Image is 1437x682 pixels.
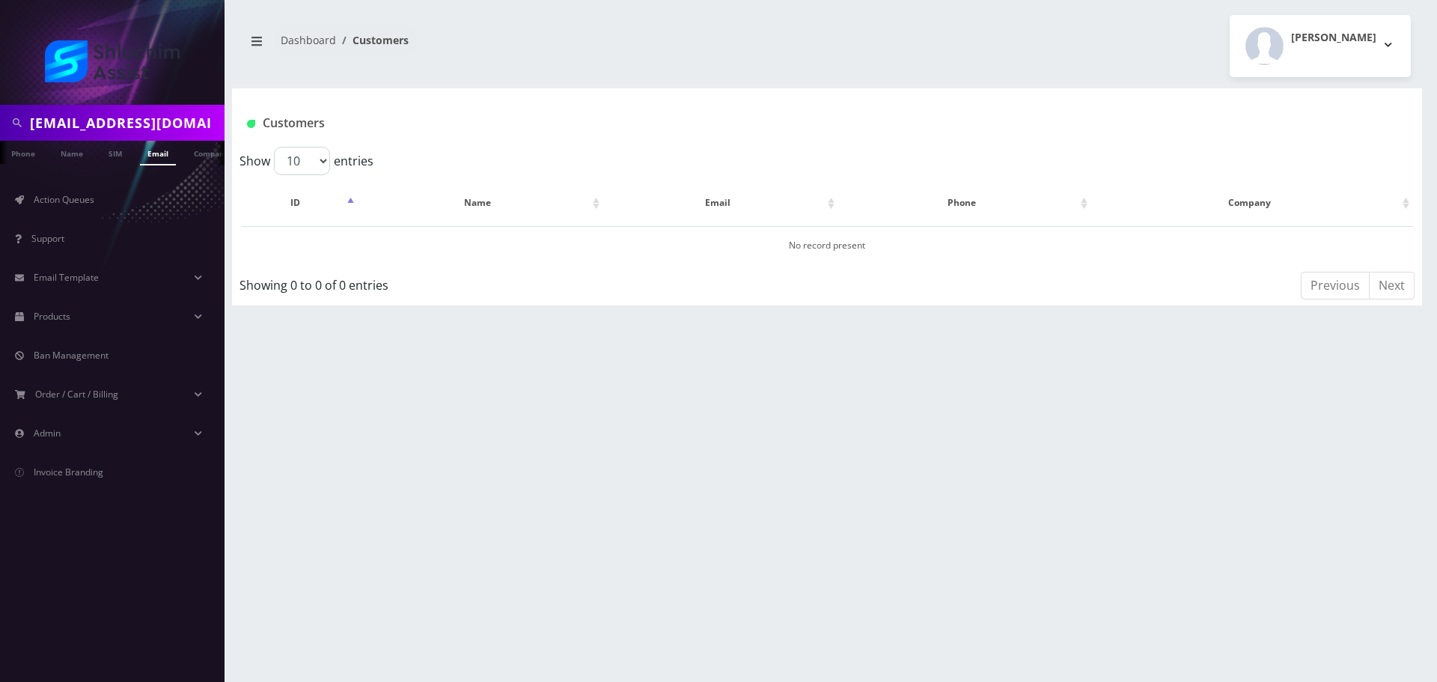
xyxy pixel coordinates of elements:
nav: breadcrumb [243,25,816,67]
span: Products [34,310,70,323]
a: SIM [101,141,129,164]
button: [PERSON_NAME] [1230,15,1411,77]
span: Order / Cart / Billing [35,388,118,401]
span: Action Queues [34,193,94,206]
td: No record present [241,226,1413,264]
a: Previous [1301,272,1370,299]
select: Showentries [274,147,330,175]
div: Showing 0 to 0 of 0 entries [239,270,718,294]
th: Company: activate to sort column ascending [1093,181,1413,225]
h1: Customers [247,116,1210,130]
span: Invoice Branding [34,466,103,478]
th: Phone: activate to sort column ascending [840,181,1091,225]
span: Ban Management [34,349,109,362]
th: Email: activate to sort column ascending [605,181,838,225]
img: Shluchim Assist [45,40,180,82]
a: Next [1369,272,1415,299]
a: Dashboard [281,33,336,47]
li: Customers [336,32,409,48]
span: Support [31,232,64,245]
a: Name [53,141,91,164]
th: ID: activate to sort column descending [241,181,358,225]
span: Admin [34,427,61,439]
input: Search in Company [30,109,221,137]
h2: [PERSON_NAME] [1291,31,1376,44]
a: Phone [4,141,43,164]
a: Email [140,141,176,165]
a: Company [186,141,237,164]
th: Name: activate to sort column ascending [359,181,603,225]
span: Email Template [34,271,99,284]
label: Show entries [239,147,373,175]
